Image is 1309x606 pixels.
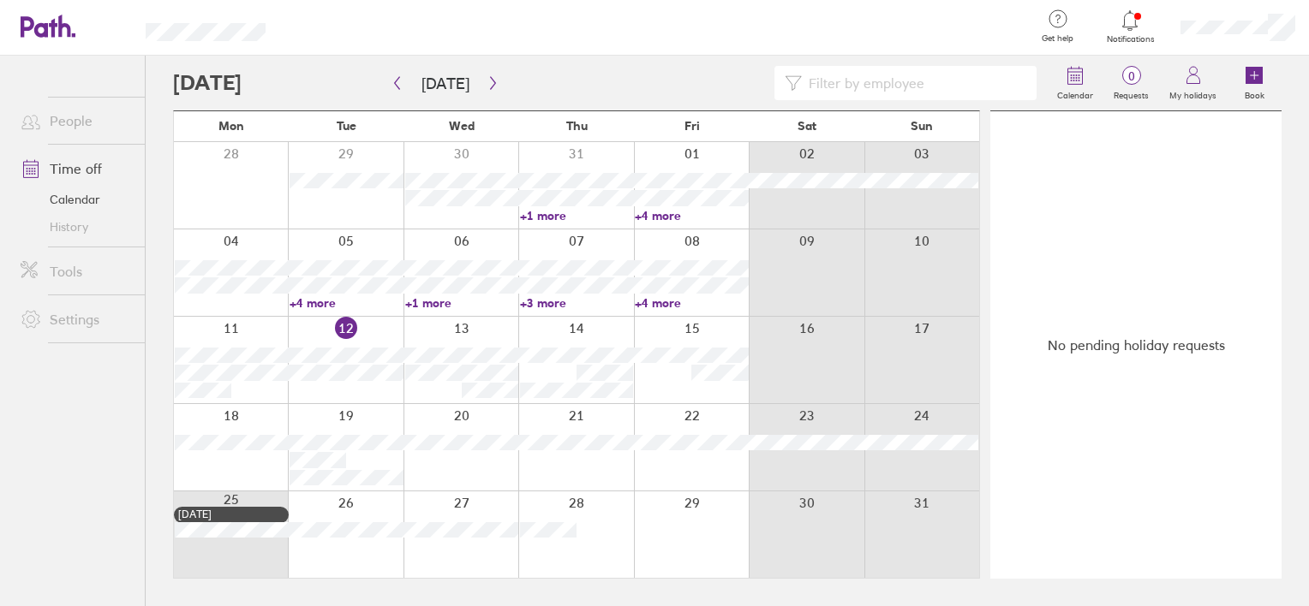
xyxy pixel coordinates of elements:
[7,213,145,241] a: History
[1030,33,1085,44] span: Get help
[178,508,284,520] div: [DATE]
[1227,56,1282,110] a: Book
[1103,86,1159,101] label: Requests
[684,119,700,133] span: Fri
[7,302,145,336] a: Settings
[1159,56,1227,110] a: My holidays
[635,208,748,223] a: +4 more
[290,295,403,311] a: +4 more
[1103,69,1159,83] span: 0
[990,111,1282,579] div: No pending holiday requests
[337,119,356,133] span: Tue
[802,67,1026,99] input: Filter by employee
[1047,56,1103,110] a: Calendar
[520,208,633,223] a: +1 more
[911,119,933,133] span: Sun
[798,119,816,133] span: Sat
[1103,34,1158,45] span: Notifications
[7,151,145,186] a: Time off
[218,119,244,133] span: Mon
[520,295,633,311] a: +3 more
[1234,86,1275,101] label: Book
[7,104,145,138] a: People
[1159,86,1227,101] label: My holidays
[449,119,475,133] span: Wed
[7,254,145,288] a: Tools
[635,295,748,311] a: +4 more
[1047,86,1103,101] label: Calendar
[1103,56,1159,110] a: 0Requests
[566,119,588,133] span: Thu
[7,186,145,213] a: Calendar
[408,69,483,98] button: [DATE]
[1103,9,1158,45] a: Notifications
[405,295,518,311] a: +1 more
